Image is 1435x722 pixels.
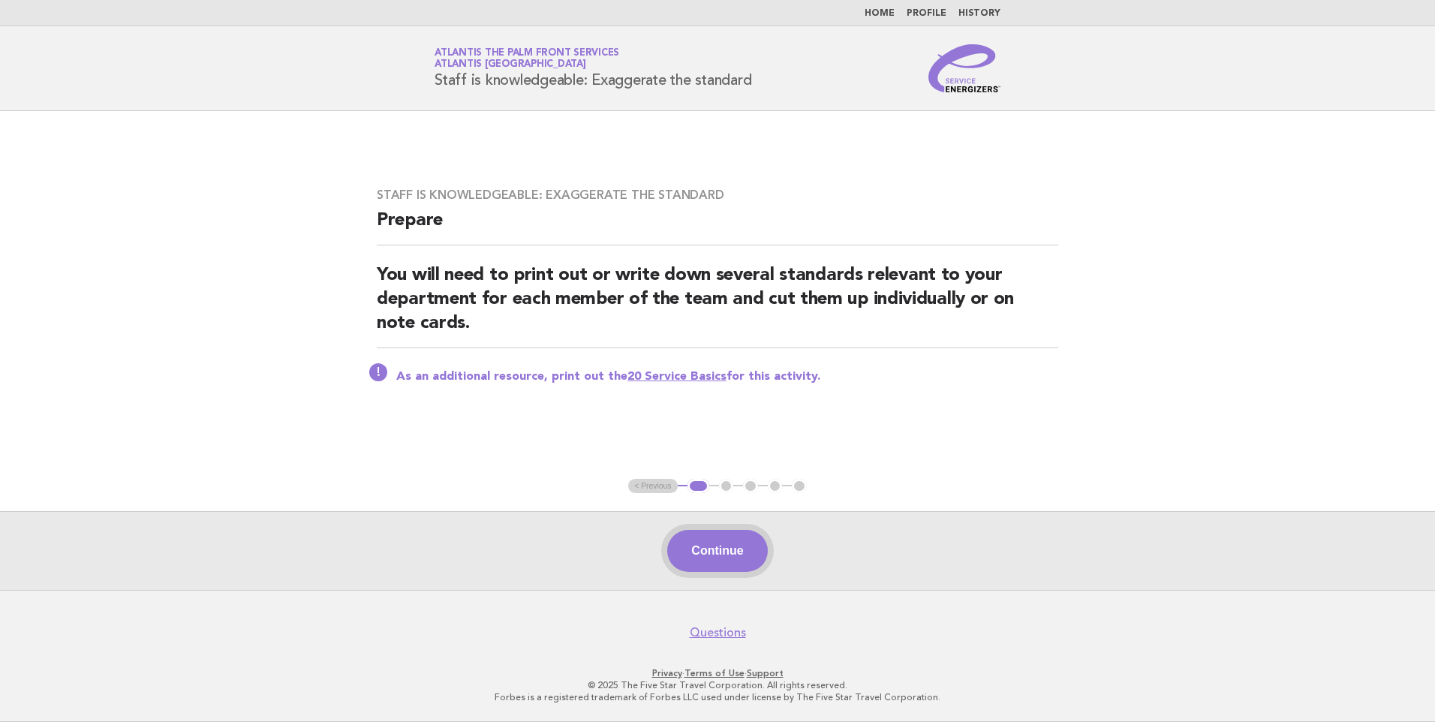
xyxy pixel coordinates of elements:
a: Support [747,668,784,678]
h3: Staff is knowledgeable: Exaggerate the standard [377,188,1058,203]
p: Forbes is a registered trademark of Forbes LLC used under license by The Five Star Travel Corpora... [258,691,1177,703]
p: © 2025 The Five Star Travel Corporation. All rights reserved. [258,679,1177,691]
a: Atlantis The Palm Front ServicesAtlantis [GEOGRAPHIC_DATA] [435,48,619,69]
a: Home [865,9,895,18]
h2: You will need to print out or write down several standards relevant to your department for each m... [377,263,1058,348]
a: Terms of Use [684,668,745,678]
a: 20 Service Basics [627,371,727,383]
p: · · [258,667,1177,679]
a: Questions [690,625,746,640]
button: 1 [687,479,709,494]
p: As an additional resource, print out the for this activity. [396,369,1058,384]
h1: Staff is knowledgeable: Exaggerate the standard [435,49,751,88]
img: Service Energizers [928,44,1000,92]
button: Continue [667,530,767,572]
h2: Prepare [377,209,1058,245]
span: Atlantis [GEOGRAPHIC_DATA] [435,60,586,70]
a: Privacy [652,668,682,678]
a: Profile [907,9,946,18]
a: History [958,9,1000,18]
